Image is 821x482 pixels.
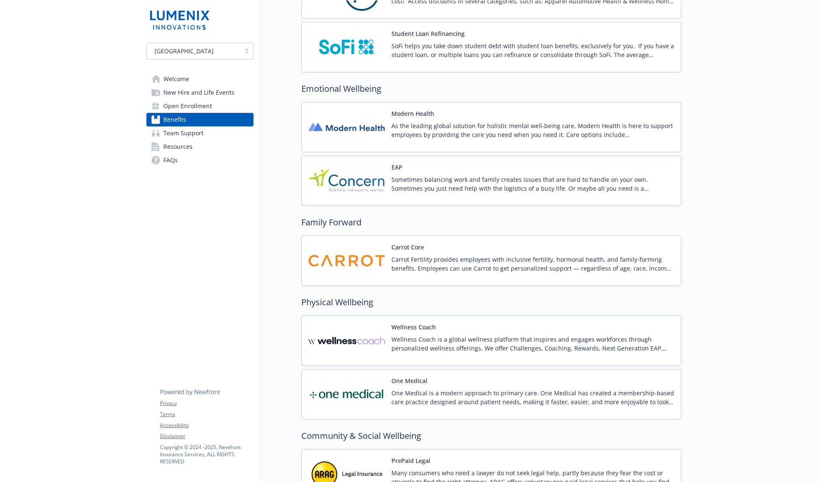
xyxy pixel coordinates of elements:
h2: Family Forward [301,216,681,229]
a: New Hire and Life Events [146,86,253,99]
h2: Physical Wellbeing [301,296,681,309]
a: FAQs [146,153,253,167]
p: Sometimes balancing work and family creates issues that are hard to handle on your own. Sometimes... [391,175,674,193]
span: New Hire and Life Events [163,86,234,99]
img: SoFi carrier logo [309,29,385,65]
p: Carrot Fertility provides employees with inclusive fertility, hormonal health, and family-forming... [391,255,674,273]
button: Modern Health [391,109,434,118]
span: Open Enrollment [163,99,212,113]
p: As the leading global solution for holistic mental well-being care, Modern Health is here to supp... [391,121,674,139]
button: EAP [391,163,402,172]
button: Student Loan Refinancing [391,29,465,38]
h2: Community & Social Wellbeing [301,430,681,442]
p: Wellness Coach is a global wellness platform that inspires and engages workforces through persona... [391,335,674,353]
span: Welcome [163,72,189,86]
span: [GEOGRAPHIC_DATA] [151,47,236,55]
span: Benefits [163,113,186,126]
a: Benefits [146,113,253,126]
button: Wellness Coach [391,323,436,331]
img: CONCERN Employee Assistance carrier logo [309,163,385,199]
img: Carrot carrier logo [309,243,385,279]
span: Team Support [163,126,204,140]
img: Modern Health carrier logo [309,109,385,145]
span: Resources [163,140,193,153]
p: One Medical is a modern approach to primary care. One Medical has created a membership-based care... [391,389,674,406]
a: Team Support [146,126,253,140]
button: One Medical [391,376,427,385]
a: Resources [146,140,253,153]
p: SoFi helps you take down student debt with student loan benefits, exclusively for you. If you hav... [391,41,674,59]
p: Copyright © 2024 - 2025 , Newfront Insurance Services, ALL RIGHTS RESERVED [160,444,253,465]
span: [GEOGRAPHIC_DATA] [154,47,214,55]
button: PrePaid Legal [391,456,430,465]
h2: Emotional Wellbeing [301,82,681,95]
span: FAQs [163,153,178,167]
img: Wellness Coach carrier logo [309,323,385,359]
a: Open Enrollment [146,99,253,113]
button: Carrot Core [391,243,424,252]
a: Privacy [160,400,253,407]
a: Accessibility [160,422,253,429]
a: Welcome [146,72,253,86]
a: Terms [160,411,253,418]
img: One Medical carrier logo [309,376,385,412]
a: Disclaimer [160,433,253,440]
